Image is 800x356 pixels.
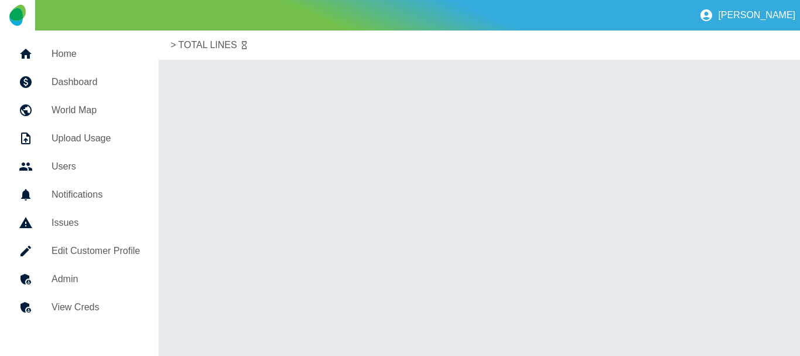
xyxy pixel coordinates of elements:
[9,124,149,152] a: Upload Usage
[170,38,176,52] p: >
[52,47,140,61] h5: Home
[9,209,149,237] a: Issues
[52,131,140,145] h5: Upload Usage
[718,10,795,21] p: [PERSON_NAME]
[9,265,149,293] a: Admin
[52,188,140,202] h5: Notifications
[9,40,149,68] a: Home
[9,237,149,265] a: Edit Customer Profile
[179,38,237,52] a: TOTAL LINES
[52,160,140,174] h5: Users
[52,244,140,258] h5: Edit Customer Profile
[9,293,149,321] a: View Creds
[9,152,149,181] a: Users
[695,4,800,27] button: [PERSON_NAME]
[52,300,140,314] h5: View Creds
[9,96,149,124] a: World Map
[9,68,149,96] a: Dashboard
[52,272,140,286] h5: Admin
[52,216,140,230] h5: Issues
[9,181,149,209] a: Notifications
[52,75,140,89] h5: Dashboard
[52,103,140,117] h5: World Map
[9,5,25,26] img: Logo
